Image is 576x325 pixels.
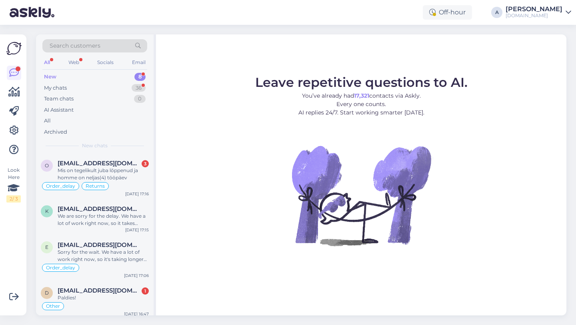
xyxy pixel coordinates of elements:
div: 1 [142,287,149,295]
span: o [45,162,49,169]
div: All [44,117,51,125]
div: 36 [132,84,146,92]
span: New chats [82,142,108,149]
div: 2 / 3 [6,195,21,203]
div: [PERSON_NAME] [506,6,562,12]
span: Dace72@inbox.lv [58,287,141,294]
div: New [44,73,56,81]
div: 0 [134,95,146,103]
div: Off-hour [423,5,472,20]
div: My chats [44,84,67,92]
div: [DATE] 17:16 [125,191,149,197]
div: AI Assistant [44,106,74,114]
span: Returns [86,184,105,189]
div: 8 [134,73,146,81]
span: Other [46,304,60,309]
div: Web [67,57,81,68]
div: Team chats [44,95,74,103]
div: Sorry for the wait. We have a lot of work right now, so it's taking longer to send orders. Your c... [58,249,149,263]
div: Paldies! [58,294,149,301]
div: Look Here [6,167,21,203]
div: [DATE] 16:47 [124,311,149,317]
img: Askly Logo [6,41,22,56]
div: 3 [142,160,149,167]
span: kodone@taltech.ee [58,205,141,213]
div: Email [130,57,147,68]
div: [DATE] 17:06 [124,273,149,279]
span: elvi.larka@gmail.com [58,241,141,249]
div: All [42,57,52,68]
img: No Chat active [289,123,433,267]
span: D [45,290,49,296]
p: You’ve already had contacts via Askly. Every one counts. AI replies 24/7. Start working smarter [... [255,92,468,117]
b: 17,321 [354,92,369,99]
span: e [45,244,48,250]
span: Leave repetitive questions to AI. [255,74,468,90]
span: Order_delay [46,184,75,189]
div: We are sorry for the delay. We have a lot of work right now, so it takes longer to send orders. Y... [58,213,149,227]
div: Archived [44,128,67,136]
div: A [491,7,502,18]
span: Order_delay [46,265,75,270]
a: [PERSON_NAME][DOMAIN_NAME] [506,6,571,19]
div: Socials [96,57,115,68]
div: [DOMAIN_NAME] [506,12,562,19]
span: k [45,208,49,214]
span: olekorsolme@gmail.com [58,160,141,167]
span: Search customers [50,42,100,50]
div: [DATE] 17:15 [125,227,149,233]
div: Mis on tegelikult juba lõppenud ja homme on neljas(4) tööpäev [58,167,149,181]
